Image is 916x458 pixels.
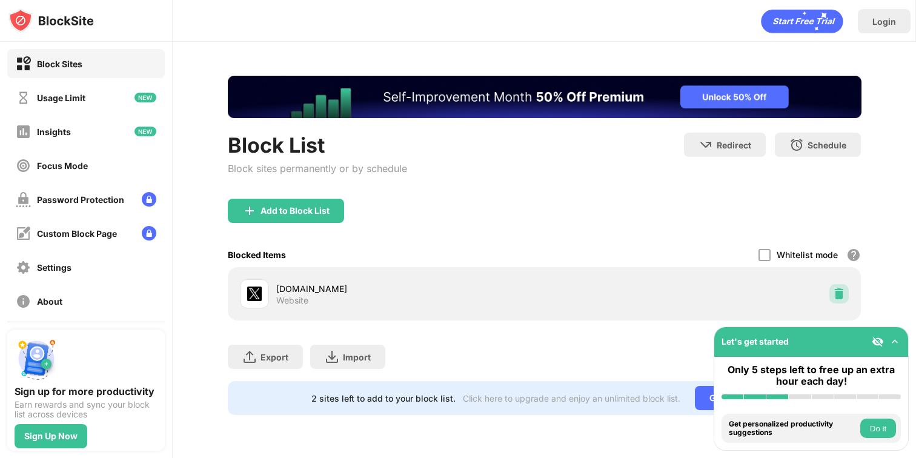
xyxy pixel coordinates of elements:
div: Only 5 steps left to free up an extra hour each day! [722,364,901,387]
div: Export [261,352,288,362]
div: Redirect [717,140,751,150]
div: Block Sites [37,59,82,69]
div: Block List [228,133,407,158]
div: Settings [37,262,71,273]
div: Import [343,352,371,362]
div: Custom Block Page [37,228,117,239]
img: lock-menu.svg [142,192,156,207]
div: Focus Mode [37,161,88,171]
div: Sign up for more productivity [15,385,158,397]
div: Login [872,16,896,27]
div: [DOMAIN_NAME] [276,282,545,295]
div: Usage Limit [37,93,85,103]
div: Whitelist mode [777,250,838,260]
img: settings-off.svg [16,260,31,275]
div: About [37,296,62,307]
iframe: Banner [228,76,861,118]
div: Let's get started [722,336,789,347]
img: push-signup.svg [15,337,58,380]
div: Add to Block List [261,206,330,216]
img: omni-setup-toggle.svg [889,336,901,348]
img: password-protection-off.svg [16,192,31,207]
img: insights-off.svg [16,124,31,139]
div: Earn rewards and sync your block list across devices [15,400,158,419]
div: Password Protection [37,194,124,205]
img: customize-block-page-off.svg [16,226,31,241]
div: Go Unlimited [695,386,778,410]
img: new-icon.svg [134,93,156,102]
div: Website [276,295,308,306]
div: Schedule [808,140,846,150]
img: logo-blocksite.svg [8,8,94,33]
button: Do it [860,419,896,438]
div: animation [761,9,843,33]
div: Sign Up Now [24,431,78,441]
img: focus-off.svg [16,158,31,173]
div: Blocked Items [228,250,286,260]
img: favicons [247,287,262,301]
div: Click here to upgrade and enjoy an unlimited block list. [463,393,680,403]
img: lock-menu.svg [142,226,156,241]
div: 2 sites left to add to your block list. [311,393,456,403]
img: time-usage-off.svg [16,90,31,105]
img: new-icon.svg [134,127,156,136]
div: Block sites permanently or by schedule [228,162,407,174]
img: block-on.svg [16,56,31,71]
img: about-off.svg [16,294,31,309]
img: eye-not-visible.svg [872,336,884,348]
div: Insights [37,127,71,137]
div: Get personalized productivity suggestions [729,420,857,437]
